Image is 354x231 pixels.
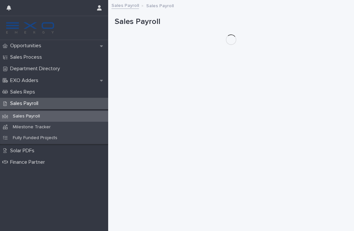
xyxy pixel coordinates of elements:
p: Fully Funded Projects [8,135,63,141]
img: FKS5r6ZBThi8E5hshIGi [5,21,55,34]
p: Sales Payroll [8,114,45,119]
a: Sales Payroll [111,1,139,9]
p: EXO Adders [8,77,44,84]
p: Department Directory [8,66,65,72]
p: Sales Process [8,54,47,60]
p: Milestone Tracker [8,124,56,130]
p: Finance Partner [8,159,50,165]
h1: Sales Payroll [115,17,347,27]
p: Sales Payroll [146,2,174,9]
p: Sales Reps [8,89,40,95]
p: Opportunities [8,43,47,49]
p: Solar PDFs [8,148,40,154]
p: Sales Payroll [8,100,44,107]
